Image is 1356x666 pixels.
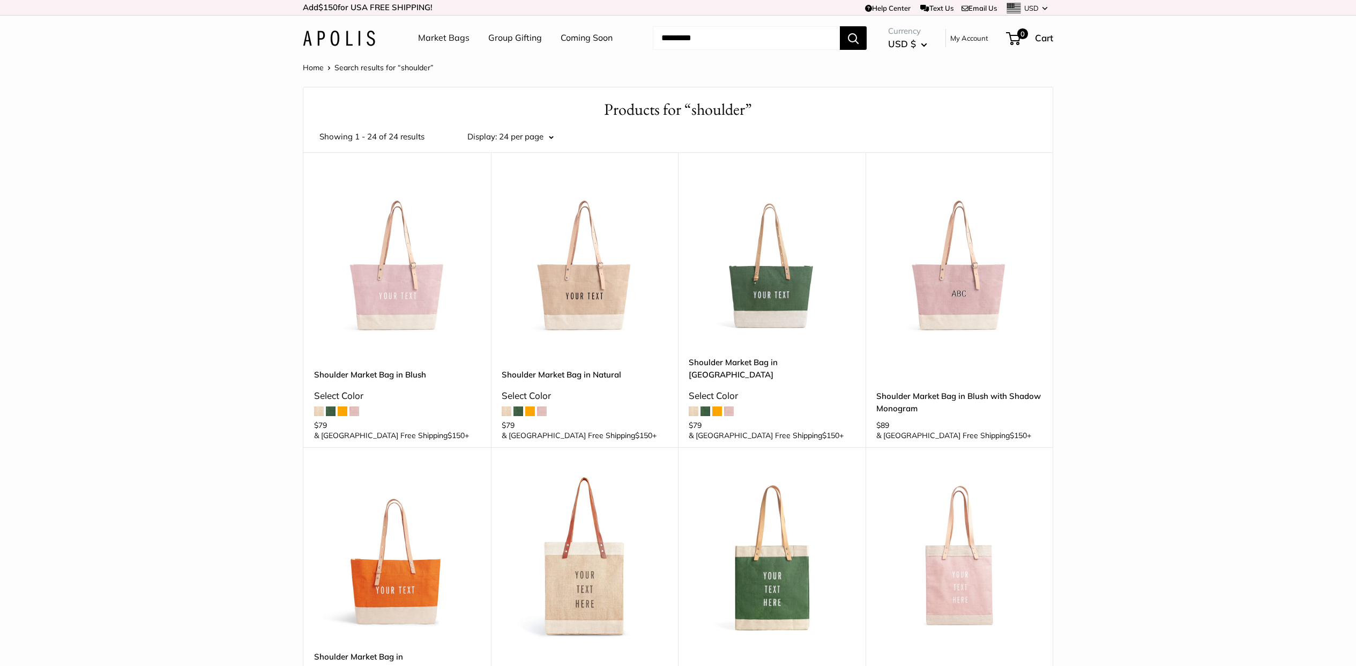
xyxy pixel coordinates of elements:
[635,431,652,440] span: $150
[1035,32,1053,43] span: Cart
[502,387,668,404] div: Select Color
[876,474,1042,640] a: Market Tote in BlushMarket Tote in Blush
[314,179,480,345] img: Shoulder Market Bag in Blush
[876,390,1042,415] a: Shoulder Market Bag in Blush with Shadow Monogram
[689,387,855,404] div: Select Color
[502,179,668,345] img: Shoulder Market Bag in Natural
[1007,29,1053,47] a: 0 Cart
[499,129,554,144] button: 24 per page
[467,129,497,144] label: Display:
[822,431,839,440] span: $150
[888,24,927,39] span: Currency
[689,356,855,381] a: Shoulder Market Bag in [GEOGRAPHIC_DATA]
[689,474,855,640] a: description_Make it yours with custom printed text.description_Spacious inner area with room for ...
[502,474,668,640] img: description_Make it yours with custom printed text.
[314,474,480,640] img: Make it yours with custom, printed text.
[334,63,434,72] span: Search results for “shoulder”
[876,474,1042,640] img: Market Tote in Blush
[865,4,911,12] a: Help Center
[502,368,668,381] a: Shoulder Market Bag in Natural
[314,474,480,640] a: Make it yours with custom, printed text.Shoulder Market Bag in Citrus
[561,30,613,46] a: Coming Soon
[314,387,480,404] div: Select Color
[314,432,469,439] span: & [GEOGRAPHIC_DATA] Free Shipping +
[840,26,867,50] button: Search
[689,432,844,439] span: & [GEOGRAPHIC_DATA] Free Shipping +
[314,420,327,430] span: $79
[303,31,375,46] img: Apolis
[418,30,470,46] a: Market Bags
[653,26,840,50] input: Search...
[319,98,1037,121] h1: Products for “shoulder”
[876,179,1042,345] a: Shoulder Market Bag in Blush with Shadow MonogramShoulder Market Bag in Blush with Shadow Monogram
[689,420,702,430] span: $79
[920,4,953,12] a: Text Us
[689,474,855,640] img: description_Make it yours with custom printed text.
[303,63,324,72] a: Home
[502,179,668,345] a: Shoulder Market Bag in NaturalShoulder Market Bag in Natural
[1017,28,1028,39] span: 0
[888,35,927,53] button: USD $
[962,4,997,12] a: Email Us
[303,61,434,75] nav: Breadcrumb
[950,32,988,45] a: My Account
[488,30,542,46] a: Group Gifting
[499,131,543,142] span: 24 per page
[314,179,480,345] a: Shoulder Market Bag in BlushShoulder Market Bag in Blush
[876,420,889,430] span: $89
[888,38,916,49] span: USD $
[1010,431,1027,440] span: $150
[689,179,855,345] img: Shoulder Market Bag in Field Green
[502,474,668,640] a: description_Make it yours with custom printed text.description_The Original Market bag in its 4 n...
[448,431,465,440] span: $150
[502,432,657,439] span: & [GEOGRAPHIC_DATA] Free Shipping +
[319,129,424,144] span: Showing 1 - 24 of 24 results
[502,420,515,430] span: $79
[314,368,480,381] a: Shoulder Market Bag in Blush
[876,432,1031,439] span: & [GEOGRAPHIC_DATA] Free Shipping +
[318,2,338,12] span: $150
[876,179,1042,345] img: Shoulder Market Bag in Blush with Shadow Monogram
[1024,4,1039,12] span: USD
[689,179,855,345] a: Shoulder Market Bag in Field GreenShoulder Market Bag in Field Green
